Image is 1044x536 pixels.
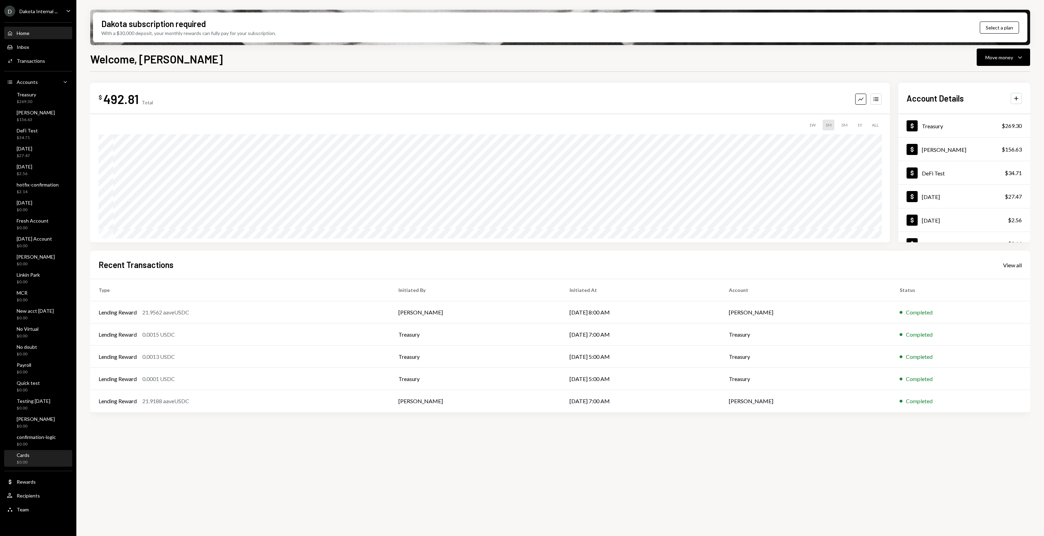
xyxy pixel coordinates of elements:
[4,27,72,39] a: Home
[4,216,72,232] a: Fresh Account$0.00
[4,396,72,413] a: Testing [DATE]$0.00
[17,297,27,303] div: $0.00
[839,120,850,130] div: 3M
[17,225,49,231] div: $0.00
[561,323,721,346] td: [DATE] 7:00 AM
[142,100,153,105] div: Total
[17,164,32,170] div: [DATE]
[922,241,969,247] div: hotfix-confirmation
[17,261,55,267] div: $0.00
[17,171,32,177] div: $2.56
[142,397,189,405] div: 21.9188 aaveUSDC
[17,99,36,105] div: $269.30
[17,200,32,206] div: [DATE]
[4,54,72,67] a: Transactions
[4,89,72,106] a: Treasury$269.30
[4,378,72,395] a: Quick test$0.00
[17,369,31,375] div: $0.00
[977,49,1030,66] button: Move money
[17,92,36,97] div: Treasury
[99,94,102,101] div: $
[898,114,1030,137] a: Treasury$269.30
[4,180,72,196] a: hotfix-confirmation$2.14
[906,308,933,317] div: Completed
[4,234,72,250] a: [DATE] Account$0.00
[390,346,561,368] td: Treasury
[99,308,137,317] div: Lending Reward
[922,123,943,129] div: Treasury
[390,301,561,323] td: [PERSON_NAME]
[4,450,72,467] a: Cards$0.00
[721,368,891,390] td: Treasury
[99,353,137,361] div: Lending Reward
[922,170,945,176] div: DeFi Test
[1008,240,1022,248] div: $2.14
[1005,192,1022,201] div: $27.47
[99,330,137,339] div: Lending Reward
[4,324,72,340] a: No Virtual$0.00
[985,54,1013,61] div: Move money
[4,306,72,322] a: New acct [DATE]$0.00
[17,351,37,357] div: $0.00
[4,360,72,377] a: Payroll$0.00
[1003,262,1022,269] div: View all
[4,414,72,431] a: [PERSON_NAME]$0.00
[142,375,175,383] div: 0.0001 USDC
[99,375,137,383] div: Lending Reward
[4,198,72,214] a: [DATE]$0.00
[4,270,72,286] a: Linkin Park$0.00
[17,507,29,512] div: Team
[922,193,940,200] div: [DATE]
[561,368,721,390] td: [DATE] 5:00 AM
[561,279,721,301] th: Initiated At
[906,375,933,383] div: Completed
[17,398,50,404] div: Testing [DATE]
[17,110,55,115] div: [PERSON_NAME]
[17,380,40,386] div: Quick test
[17,182,59,188] div: hotfix-confirmation
[980,21,1019,34] button: Select a plan
[823,120,834,130] div: 1M
[898,232,1030,255] a: hotfix-confirmation$2.14
[854,120,865,130] div: 1Y
[17,362,31,368] div: Payroll
[142,353,175,361] div: 0.0013 USDC
[806,120,818,130] div: 1W
[898,185,1030,208] a: [DATE]$27.47
[17,44,29,50] div: Inbox
[4,6,15,17] div: D
[101,29,276,37] div: With a $30,000 deposit, your monthly rewards can fully pay for your subscription.
[898,208,1030,232] a: [DATE]$2.56
[17,459,30,465] div: $0.00
[17,153,32,159] div: $27.47
[898,138,1030,161] a: [PERSON_NAME]$156.63
[906,330,933,339] div: Completed
[90,279,390,301] th: Type
[17,189,59,195] div: $2.14
[922,217,940,224] div: [DATE]
[17,387,40,393] div: $0.00
[17,441,56,447] div: $0.00
[4,342,72,358] a: No doubt$0.00
[898,161,1030,184] a: DeFi Test$34.71
[17,30,30,36] div: Home
[17,452,30,458] div: Cards
[17,416,55,422] div: [PERSON_NAME]
[99,259,174,270] h2: Recent Transactions
[17,479,36,485] div: Rewards
[561,390,721,412] td: [DATE] 7:00 AM
[869,120,882,130] div: ALL
[721,346,891,368] td: Treasury
[17,333,39,339] div: $0.00
[4,288,72,304] a: MCR$0.00
[17,326,39,332] div: No Virtual
[90,52,223,66] h1: Welcome, [PERSON_NAME]
[390,323,561,346] td: Treasury
[17,146,32,152] div: [DATE]
[1002,122,1022,130] div: $269.30
[1008,216,1022,224] div: $2.56
[390,390,561,412] td: [PERSON_NAME]
[4,503,72,516] a: Team
[99,397,137,405] div: Lending Reward
[17,279,40,285] div: $0.00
